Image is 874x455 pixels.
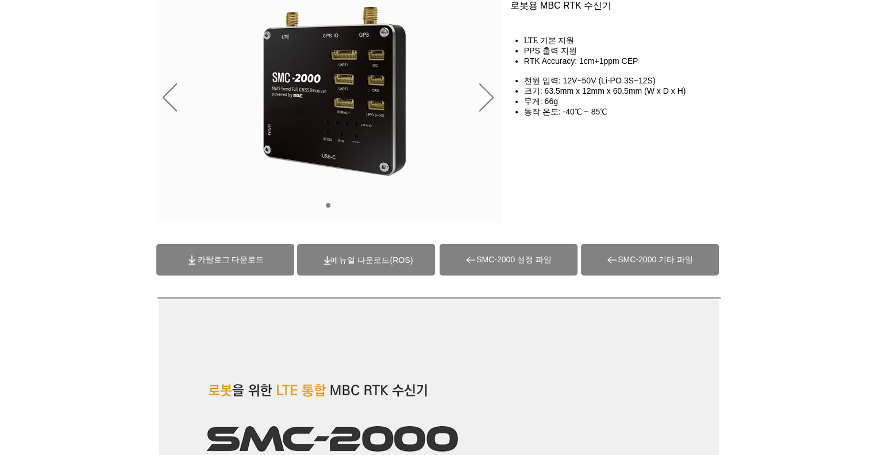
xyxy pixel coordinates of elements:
[581,244,719,276] a: SMC-2000 기타 파일
[524,107,607,116] span: 동작 온도: -40℃ ~ 85℃
[524,76,656,85] span: 전원 입력: 12V~50V (Li-PO 3S~12S)
[156,244,294,276] a: 카탈로그 다운로드
[742,406,874,455] iframe: Wix Chat
[476,255,552,265] span: SMC-2000 설정 파일
[326,203,330,208] a: 01
[322,203,335,208] nav: 슬라이드
[524,56,638,66] span: RTK Accuracy: 1cm+1ppm CEP
[524,86,686,95] span: 크기: 63.5mm x 12mm x 60.5mm (W x D x H)
[330,255,413,265] a: (ROS)메뉴얼 다운로드
[440,244,577,276] a: SMC-2000 설정 파일
[198,255,264,265] span: 카탈로그 다운로드
[163,83,177,113] button: 이전
[260,6,410,178] img: 대지 2.png
[618,255,693,265] span: SMC-2000 기타 파일
[524,97,558,106] span: 무게: 66g
[479,83,494,113] button: 다음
